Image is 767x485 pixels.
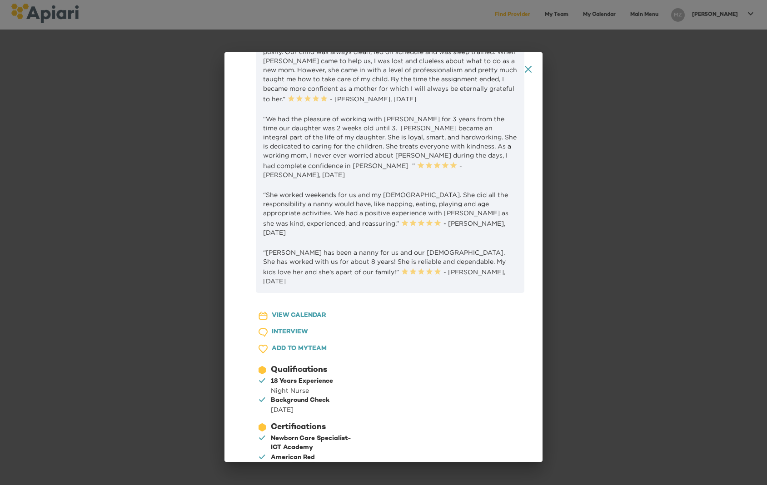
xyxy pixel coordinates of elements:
button: INTERVIEW [250,324,354,341]
p: “She worked weekends for us and my [DEMOGRAPHIC_DATA]. She did all the responsibility a nanny wou... [263,190,517,237]
span: VIEW CALENDAR [272,310,326,322]
button: VIEW CALENDAR [250,307,354,324]
button: ADD TO MYTEAM [250,341,354,357]
div: Qualifications [271,364,327,376]
div: Night Nurse [271,386,333,395]
p: “We had the pleasure of working with [PERSON_NAME] for 3 years from the time our daughter was 2 w... [263,114,517,179]
div: Certifications [271,421,326,433]
span: INTERVIEW [272,327,308,338]
p: “I was very privileged as a first time mom to have the expertise of [PERSON_NAME] for approximate... [263,2,517,103]
div: 18 Years Experience [271,377,333,386]
div: [DATE] [271,405,329,414]
div: Newborn Care Specialist- ICT Academy [271,434,353,452]
p: “[PERSON_NAME] has been a nanny for us and our [DEMOGRAPHIC_DATA]. She has worked with us for abo... [263,248,517,286]
span: ADD TO MY TEAM [272,343,327,355]
div: Background Check [271,396,329,405]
